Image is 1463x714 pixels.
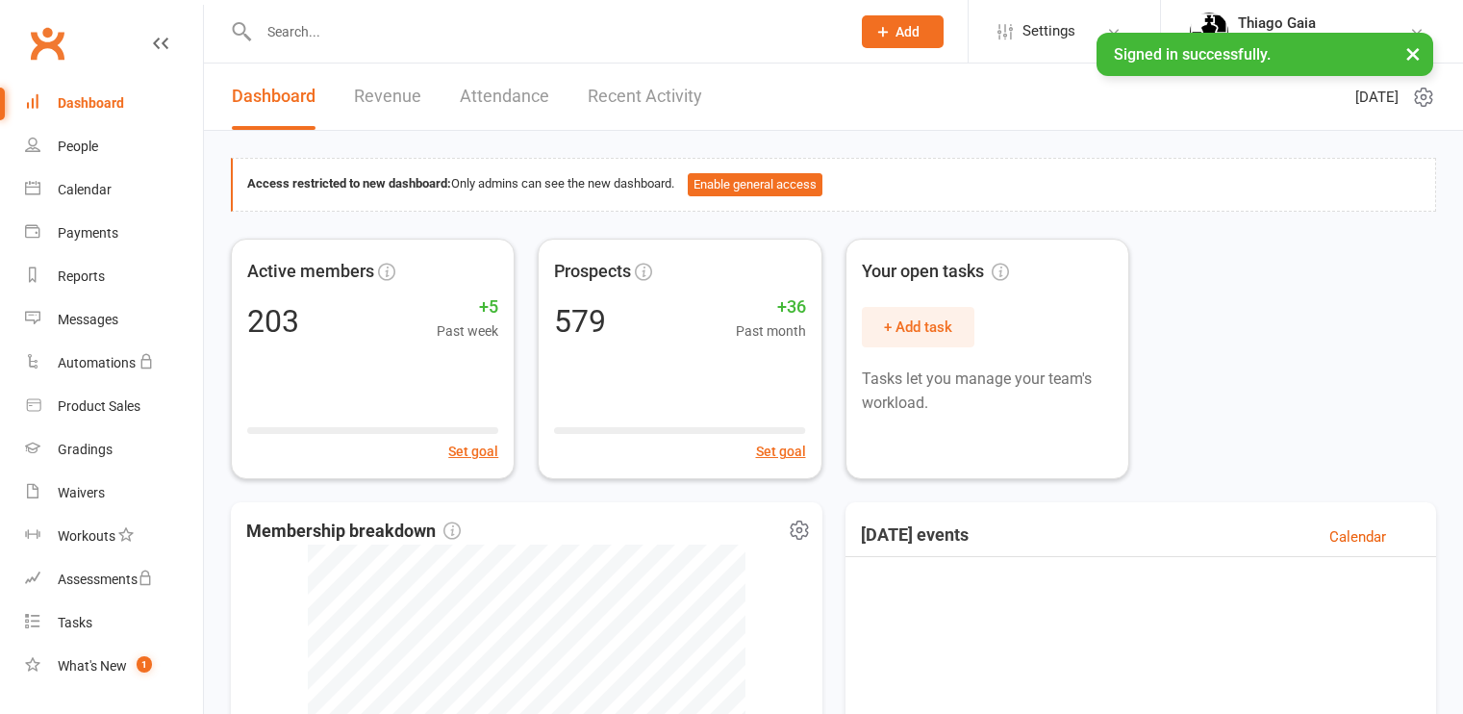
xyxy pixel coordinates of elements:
a: Attendance [460,64,549,130]
button: + Add task [862,307,974,347]
div: [PERSON_NAME]-Jitsu MMA [1238,32,1409,49]
a: Recent Activity [588,64,702,130]
div: Automations [58,355,136,370]
div: Thiago Gaia [1238,14,1409,32]
h3: [DATE] events [861,525,969,548]
button: Set goal [448,441,498,462]
span: 1 [137,656,152,673]
div: Waivers [58,485,105,500]
div: What's New [58,658,127,674]
button: × [1396,33,1430,74]
span: Add [895,24,920,39]
div: 203 [247,306,299,337]
a: Dashboard [25,82,203,125]
div: 579 [554,306,606,337]
span: Signed in successfully. [1114,45,1271,64]
div: Only admins can see the new dashboard. [247,173,1421,196]
a: Payments [25,212,203,255]
a: Assessments [25,558,203,601]
div: Calendar [58,182,112,197]
span: [DATE] [1355,86,1399,109]
div: Dashboard [58,95,124,111]
div: Assessments [58,572,153,587]
button: Set goal [756,441,806,462]
span: Past week [437,320,498,342]
a: Gradings [25,428,203,472]
div: Tasks [58,615,92,630]
div: Reports [58,268,105,284]
div: Product Sales [58,398,140,414]
a: Dashboard [232,64,315,130]
div: Payments [58,225,118,241]
a: Calendar [25,168,203,212]
div: Gradings [58,442,113,457]
a: People [25,125,203,168]
strong: Access restricted to new dashboard: [247,176,451,191]
a: Waivers [25,472,203,515]
span: Past month [736,320,806,342]
button: Enable general access [688,173,822,196]
a: Product Sales [25,385,203,428]
button: Add [862,15,944,48]
span: Settings [1022,10,1075,53]
p: Tasks let you manage your team's workload. [862,367,1113,416]
div: Messages [58,312,118,327]
input: Search... [253,18,837,45]
a: Messages [25,298,203,342]
span: Active members [247,258,374,286]
a: Tasks [25,601,203,645]
a: Revenue [354,64,421,130]
a: Clubworx [23,19,71,67]
div: Workouts [58,528,115,544]
span: +36 [736,293,806,321]
span: +5 [437,293,498,321]
a: Automations [25,342,203,385]
span: Prospects [554,258,631,286]
div: People [58,139,98,154]
a: Calendar [1329,525,1386,548]
a: Reports [25,255,203,298]
span: Membership breakdown [246,518,461,546]
span: Your open tasks [862,258,1009,286]
img: thumb_image1620107676.png [1190,13,1228,51]
a: What's New1 [25,645,203,688]
a: Workouts [25,515,203,558]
